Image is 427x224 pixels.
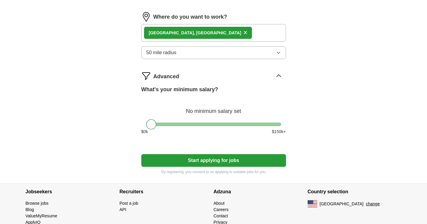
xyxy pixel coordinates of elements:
span: × [243,29,247,36]
div: No minimum salary set [141,101,286,115]
img: US flag [308,200,317,207]
h4: Country selection [308,183,402,200]
button: × [243,28,247,37]
a: Careers [214,207,229,212]
button: Start applying for jobs [141,154,286,167]
a: Contact [214,213,228,218]
a: Blog [26,207,34,212]
a: Browse jobs [26,201,49,206]
button: 50 mile radius [141,46,286,59]
span: $ 150 k+ [272,129,286,135]
span: [GEOGRAPHIC_DATA] [320,201,364,207]
strong: [GEOGRAPHIC_DATA] [149,30,194,35]
img: location.png [141,12,151,22]
span: $ 0 k [141,129,148,135]
a: API [120,207,127,212]
a: ValueMyResume [26,213,58,218]
a: About [214,201,225,206]
button: change [366,201,380,207]
label: What's your minimum salary? [141,86,218,94]
label: Where do you want to work? [153,13,227,21]
p: By registering, you consent to us applying to suitable jobs for you [141,169,286,175]
a: Post a job [120,201,138,206]
span: 50 mile radius [146,49,177,56]
div: , [GEOGRAPHIC_DATA] [149,30,241,36]
img: filter [141,71,151,81]
span: Advanced [153,73,179,81]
